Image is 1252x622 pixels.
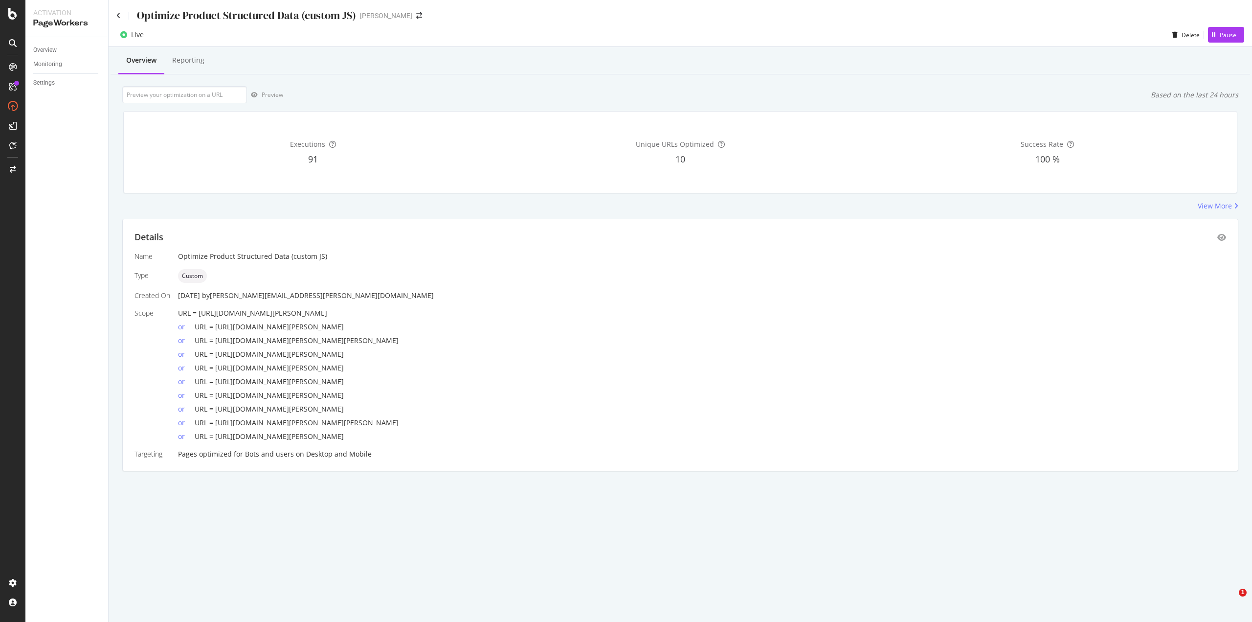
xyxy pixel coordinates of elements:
div: Created On [134,291,170,300]
a: Settings [33,78,101,88]
div: Scope [134,308,170,318]
div: Activation [33,8,100,18]
a: Click to go back [116,12,121,19]
span: 10 [675,153,685,165]
div: or [178,349,195,359]
div: Delete [1182,31,1200,39]
div: arrow-right-arrow-left [416,12,422,19]
button: Pause [1208,27,1244,43]
span: Executions [290,139,325,149]
div: or [178,336,195,346]
div: Optimize Product Structured Data (custom JS) [178,252,1226,261]
div: [DATE] [178,291,1226,300]
span: 1 [1239,589,1247,597]
div: neutral label [178,269,207,283]
div: or [178,432,195,441]
div: [PERSON_NAME] [360,11,412,21]
div: PageWorkers [33,18,100,29]
a: Monitoring [33,59,101,69]
span: Unique URLs Optimized [636,139,714,149]
div: or [178,404,195,414]
div: or [178,418,195,428]
span: URL = [URL][DOMAIN_NAME][PERSON_NAME] [195,391,344,400]
span: URL = [URL][DOMAIN_NAME][PERSON_NAME][PERSON_NAME] [195,418,399,427]
div: by [PERSON_NAME][EMAIL_ADDRESS][PERSON_NAME][DOMAIN_NAME] [202,291,434,300]
span: URL = [URL][DOMAIN_NAME][PERSON_NAME] [195,363,344,372]
span: Success Rate [1021,139,1063,149]
a: View More [1198,201,1238,211]
span: URL = [URL][DOMAIN_NAME][PERSON_NAME] [195,322,344,331]
div: Overview [33,45,57,55]
div: Live [131,30,144,40]
span: URL = [URL][DOMAIN_NAME][PERSON_NAME] [195,377,344,386]
div: Pages optimized for on [178,449,1226,459]
div: Reporting [172,55,204,65]
div: Targeting [134,449,170,459]
div: View More [1198,201,1232,211]
button: Preview [247,87,283,103]
input: Preview your optimization on a URL [122,86,247,103]
div: Settings [33,78,55,88]
div: Based on the last 24 hours [1151,90,1238,100]
a: Overview [33,45,101,55]
div: Monitoring [33,59,62,69]
span: URL = [URL][DOMAIN_NAME][PERSON_NAME][PERSON_NAME] [195,336,399,345]
span: URL = [URL][DOMAIN_NAME][PERSON_NAME] [195,404,344,414]
div: or [178,391,195,400]
span: Custom [182,273,203,279]
div: or [178,322,195,332]
div: Desktop and Mobile [306,449,372,459]
div: Pause [1220,31,1236,39]
div: Type [134,271,170,280]
div: or [178,363,195,373]
div: Details [134,231,163,244]
span: URL = [URL][DOMAIN_NAME][PERSON_NAME] [195,349,344,359]
div: eye [1217,233,1226,241]
div: Preview [262,91,283,99]
span: 100 % [1035,153,1060,165]
div: Bots and users [245,449,294,459]
iframe: Intercom live chat [1219,589,1242,612]
div: Optimize Product Structured Data (custom JS) [137,8,356,23]
div: Overview [126,55,156,65]
span: URL = [URL][DOMAIN_NAME][PERSON_NAME] [195,432,344,441]
div: or [178,377,195,387]
button: Delete [1168,27,1200,43]
span: 91 [308,153,318,165]
div: Name [134,252,170,261]
span: URL = [URL][DOMAIN_NAME][PERSON_NAME] [178,308,327,318]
